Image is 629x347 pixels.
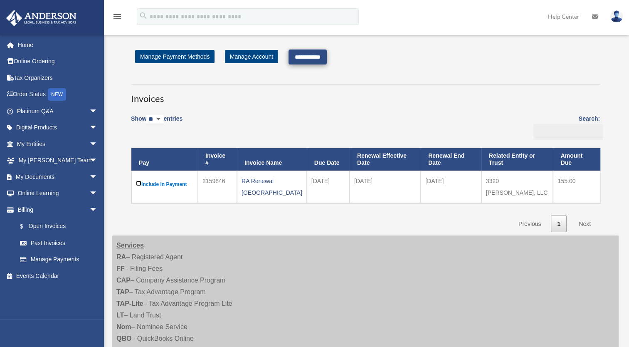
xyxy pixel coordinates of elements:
h3: Invoices [131,84,600,105]
label: Show entries [131,114,183,133]
strong: CAP [116,277,131,284]
a: Next [572,216,597,233]
a: My Entitiesarrow_drop_down [6,136,110,152]
th: Related Entity or Trust: activate to sort column ascending [481,148,553,171]
strong: Services [116,242,144,249]
a: menu [112,15,122,22]
a: Manage Payments [12,251,106,268]
img: User Pic [610,10,623,22]
span: $ [25,221,29,232]
a: Digital Productsarrow_drop_down [6,119,110,136]
strong: LT [116,312,124,319]
a: Tax Organizers [6,69,110,86]
a: Online Ordering [6,53,110,70]
a: 1 [551,216,567,233]
th: Renewal Effective Date: activate to sort column ascending [350,148,421,171]
strong: QBO [116,335,131,342]
span: arrow_drop_down [89,152,106,169]
a: Past Invoices [12,235,106,251]
span: arrow_drop_down [89,201,106,218]
th: Due Date: activate to sort column ascending [307,148,350,171]
strong: FF [116,265,125,272]
select: Showentries [146,115,163,124]
td: 155.00 [553,171,600,203]
a: Home [6,37,110,53]
img: Anderson Advisors Platinum Portal [4,10,79,26]
th: Pay: activate to sort column descending [131,148,198,171]
th: Amount Due: activate to sort column ascending [553,148,600,171]
i: menu [112,12,122,22]
div: RA Renewal [GEOGRAPHIC_DATA] [242,175,302,198]
span: arrow_drop_down [89,169,106,186]
input: Search: [533,124,603,140]
th: Renewal End Date: activate to sort column ascending [421,148,481,171]
a: Order StatusNEW [6,86,110,103]
span: arrow_drop_down [89,185,106,202]
a: Platinum Q&Aarrow_drop_down [6,103,110,119]
a: $Open Invoices [12,218,102,235]
label: Include in Payment [136,179,193,189]
strong: TAP [116,288,129,295]
td: [DATE] [350,171,421,203]
a: Manage Account [225,50,278,63]
label: Search: [530,114,600,139]
td: [DATE] [421,171,481,203]
div: NEW [48,88,66,101]
a: Manage Payment Methods [135,50,215,63]
td: 2159846 [198,171,237,203]
th: Invoice Name: activate to sort column ascending [237,148,307,171]
span: arrow_drop_down [89,119,106,136]
a: Billingarrow_drop_down [6,201,106,218]
td: [DATE] [307,171,350,203]
i: search [139,11,148,20]
th: Invoice #: activate to sort column ascending [198,148,237,171]
a: Events Calendar [6,268,110,284]
a: Previous [512,216,547,233]
input: Include in Payment [136,181,141,186]
strong: TAP-Lite [116,300,143,307]
a: My [PERSON_NAME] Teamarrow_drop_down [6,152,110,169]
a: Online Learningarrow_drop_down [6,185,110,202]
a: My Documentsarrow_drop_down [6,169,110,185]
td: 3320 [PERSON_NAME], LLC [481,171,553,203]
strong: Nom [116,323,131,330]
span: arrow_drop_down [89,103,106,120]
strong: RA [116,253,126,260]
span: arrow_drop_down [89,136,106,153]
